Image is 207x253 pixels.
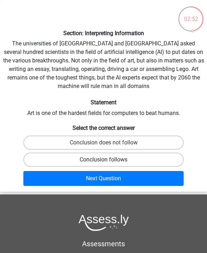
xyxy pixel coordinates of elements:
h6: Statement [3,99,204,106]
h5: Assessments [22,240,185,248]
div: 02:52 [178,6,204,23]
button: Next Question [23,171,184,186]
label: Conclusion follows [23,153,184,167]
h6: Select the correct answer [3,123,204,131]
h6: Section: Interpreting Information [3,30,204,37]
img: Assessly logo [79,214,129,231]
label: Conclusion does not follow [23,136,184,150]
